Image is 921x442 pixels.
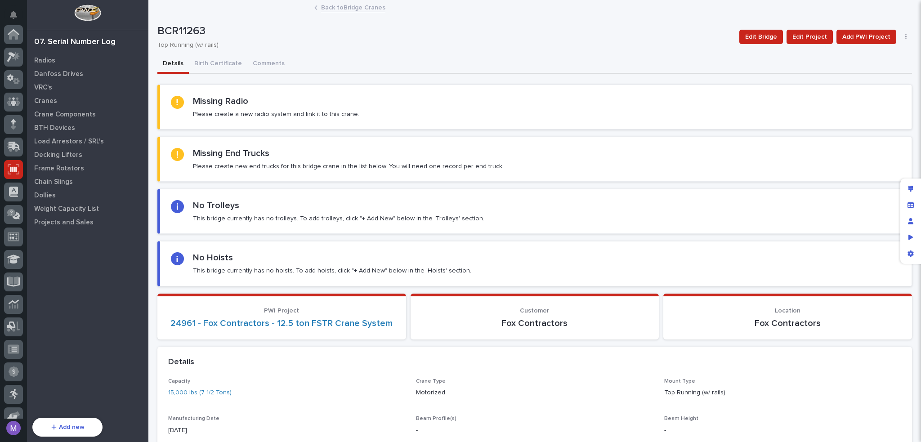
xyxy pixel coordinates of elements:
[193,267,471,275] p: This bridge currently has no hoists. To add hoists, click "+ Add New" below in the 'Hoists' section.
[32,418,103,437] button: Add new
[34,192,56,200] p: Dollies
[34,205,99,213] p: Weight Capacity List
[664,388,901,397] p: Top Running (w/ rails)
[27,94,148,107] a: Cranes
[903,213,919,229] div: Manage users
[34,178,73,186] p: Chain Slings
[168,426,405,435] p: [DATE]
[775,308,800,314] span: Location
[892,412,917,437] iframe: Open customer support
[664,426,901,435] p: -
[193,162,504,170] p: Please create new end trucks for this bridge crane in the list below. You will need one record pe...
[842,31,890,42] span: Add PWI Project
[421,318,648,329] p: Fox Contractors
[416,388,653,397] p: Motorized
[34,138,104,146] p: Load Arrestors / SRL's
[157,55,189,74] button: Details
[170,318,393,329] a: 24961 - Fox Contractors - 12.5 ton FSTR Crane System
[189,55,247,74] button: Birth Certificate
[416,416,456,421] span: Beam Profile(s)
[34,111,96,119] p: Crane Components
[34,151,82,159] p: Decking Lifters
[34,124,75,132] p: BTH Devices
[27,148,148,161] a: Decking Lifters
[157,41,729,49] p: Top Running (w/ rails)
[193,110,359,118] p: Please create a new radio system and link it to this crane.
[34,219,94,227] p: Projects and Sales
[27,121,148,134] a: BTH Devices
[903,229,919,246] div: Preview as
[34,84,52,92] p: VRC's
[836,30,896,44] button: Add PWI Project
[34,37,116,47] div: 07. Serial Number Log
[34,165,84,173] p: Frame Rotators
[27,134,148,148] a: Load Arrestors / SRL's
[168,379,190,384] span: Capacity
[674,318,901,329] p: Fox Contractors
[664,379,695,384] span: Mount Type
[4,419,23,438] button: users-avatar
[4,5,23,24] button: Notifications
[321,2,385,12] a: Back toBridge Cranes
[745,31,777,42] span: Edit Bridge
[34,70,83,78] p: Danfoss Drives
[27,67,148,80] a: Danfoss Drives
[168,357,194,367] h2: Details
[416,379,446,384] span: Crane Type
[416,426,653,435] p: -
[520,308,549,314] span: Customer
[11,11,23,25] div: Notifications
[739,30,783,44] button: Edit Bridge
[27,202,148,215] a: Weight Capacity List
[193,214,484,223] p: This bridge currently has no trolleys. To add trolleys, click "+ Add New" below in the 'Trolleys'...
[264,308,299,314] span: PWI Project
[903,181,919,197] div: Edit layout
[792,31,827,42] span: Edit Project
[193,148,269,159] h2: Missing End Trucks
[903,197,919,213] div: Manage fields and data
[168,388,232,397] a: 15,000 lbs (7 1/2 Tons)
[193,252,233,263] h2: No Hoists
[27,80,148,94] a: VRC's
[27,175,148,188] a: Chain Slings
[168,416,219,421] span: Manufacturing Date
[34,97,57,105] p: Cranes
[787,30,833,44] button: Edit Project
[903,246,919,262] div: App settings
[74,4,101,21] img: Workspace Logo
[193,96,248,107] h2: Missing Radio
[247,55,290,74] button: Comments
[157,25,732,38] p: BCR11263
[27,188,148,202] a: Dollies
[27,54,148,67] a: Radios
[193,200,239,211] h2: No Trolleys
[27,215,148,229] a: Projects and Sales
[27,161,148,175] a: Frame Rotators
[664,416,698,421] span: Beam Height
[27,107,148,121] a: Crane Components
[34,57,55,65] p: Radios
